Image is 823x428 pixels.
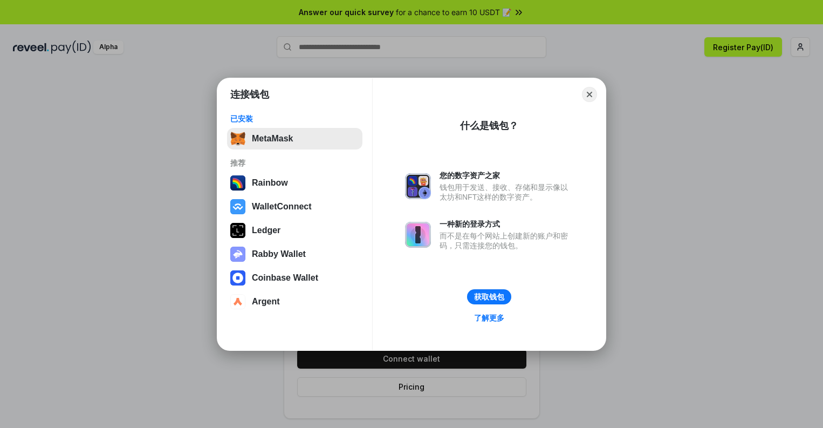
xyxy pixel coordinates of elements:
img: svg+xml,%3Csvg%20xmlns%3D%22http%3A%2F%2Fwww.w3.org%2F2000%2Fsvg%22%20fill%3D%22none%22%20viewBox... [405,222,431,248]
div: 推荐 [230,158,359,168]
div: Ledger [252,226,280,235]
button: Ledger [227,220,362,241]
div: 您的数字资产之家 [440,171,573,180]
img: svg+xml,%3Csvg%20width%3D%22120%22%20height%3D%22120%22%20viewBox%3D%220%200%20120%20120%22%20fil... [230,175,245,191]
button: Coinbase Wallet [227,267,362,289]
button: Rabby Wallet [227,243,362,265]
div: 了解更多 [474,313,504,323]
div: 已安装 [230,114,359,124]
div: Rabby Wallet [252,249,306,259]
div: 什么是钱包？ [460,119,518,132]
div: 钱包用于发送、接收、存储和显示像以太坊和NFT这样的数字资产。 [440,182,573,202]
div: Argent [252,297,280,307]
img: svg+xml,%3Csvg%20xmlns%3D%22http%3A%2F%2Fwww.w3.org%2F2000%2Fsvg%22%20fill%3D%22none%22%20viewBox... [230,247,245,262]
img: svg+xml,%3Csvg%20fill%3D%22none%22%20height%3D%2233%22%20viewBox%3D%220%200%2035%2033%22%20width%... [230,131,245,146]
img: svg+xml,%3Csvg%20xmlns%3D%22http%3A%2F%2Fwww.w3.org%2F2000%2Fsvg%22%20width%3D%2228%22%20height%3... [230,223,245,238]
h1: 连接钱包 [230,88,269,101]
button: Rainbow [227,172,362,194]
a: 了解更多 [468,311,511,325]
div: WalletConnect [252,202,312,212]
div: MetaMask [252,134,293,144]
img: svg+xml,%3Csvg%20width%3D%2228%22%20height%3D%2228%22%20viewBox%3D%220%200%2028%2028%22%20fill%3D... [230,294,245,309]
button: Argent [227,291,362,312]
div: 而不是在每个网站上创建新的账户和密码，只需连接您的钱包。 [440,231,573,250]
button: MetaMask [227,128,362,150]
button: 获取钱包 [467,289,511,304]
button: Close [582,87,597,102]
img: svg+xml,%3Csvg%20xmlns%3D%22http%3A%2F%2Fwww.w3.org%2F2000%2Fsvg%22%20fill%3D%22none%22%20viewBox... [405,173,431,199]
img: svg+xml,%3Csvg%20width%3D%2228%22%20height%3D%2228%22%20viewBox%3D%220%200%2028%2028%22%20fill%3D... [230,199,245,214]
img: svg+xml,%3Csvg%20width%3D%2228%22%20height%3D%2228%22%20viewBox%3D%220%200%2028%2028%22%20fill%3D... [230,270,245,286]
div: Coinbase Wallet [252,273,318,283]
button: WalletConnect [227,196,362,218]
div: 获取钱包 [474,292,504,302]
div: 一种新的登录方式 [440,219,573,229]
div: Rainbow [252,178,288,188]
